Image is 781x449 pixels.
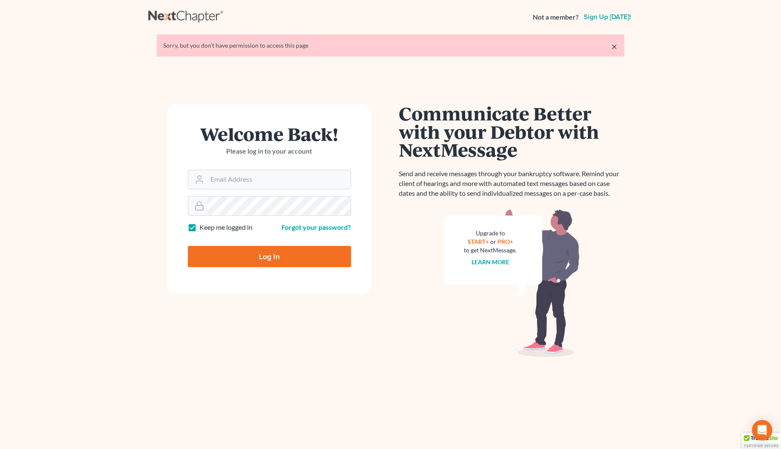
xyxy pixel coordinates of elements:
[207,170,351,189] input: Email Address
[444,209,580,357] img: nextmessage_bg-59042aed3d76b12b5cd301f8e5b87938c9018125f34e5fa2b7a6b67550977c72.svg
[468,238,489,245] a: START+
[188,125,351,143] h1: Welcome Back!
[399,104,625,159] h1: Communicate Better with your Debtor with NextMessage
[582,14,633,20] a: Sign up [DATE]!
[752,420,772,440] div: Open Intercom Messenger
[464,229,517,237] div: Upgrade to
[464,246,517,255] div: to get NextMessage.
[490,238,496,245] span: or
[188,146,351,156] p: Please log in to your account
[533,12,579,22] strong: Not a member?
[612,41,618,51] a: ×
[497,238,513,245] a: PRO+
[282,223,351,231] a: Forgot your password?
[164,41,618,50] div: Sorry, but you don't have permission to access this page
[471,258,509,266] a: Learn more
[200,223,253,232] label: Keep me logged in
[188,246,351,267] input: Log In
[399,169,625,198] p: Send and receive messages through your bankruptcy software. Remind your client of hearings and mo...
[742,433,781,449] div: TrustedSite Certified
